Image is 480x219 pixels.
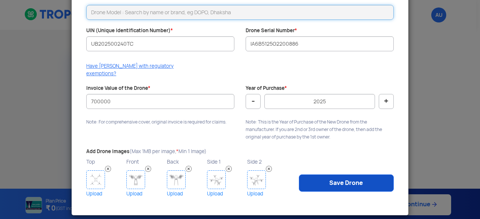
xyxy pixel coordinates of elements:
p: Side 1 [207,157,245,167]
img: Remove Image [186,166,192,172]
img: Drone Image [247,170,266,189]
a: Upload [167,189,205,198]
label: Add Drone Images [86,148,207,155]
img: Remove Image [145,166,151,172]
a: Save Drone [299,174,394,192]
p: Have [PERSON_NAME] with regulatory exemptions? [86,63,181,77]
img: Drone Image [86,170,105,189]
img: Remove Image [266,166,272,172]
a: Upload [126,189,165,198]
label: UIN (Unique Identification Number) [86,27,173,34]
span: (Max 1MB per image, Min 1 Image) [129,148,207,155]
p: Note: This is the Year of Purchase of the New Drone from the manufacturer. If you are 2nd or 3rd ... [246,118,394,141]
a: Upload [86,189,124,198]
img: Remove Image [105,166,111,172]
label: Drone Serial Number [246,27,297,34]
input: Drone Model : Search by name or brand, eg DOPO, Dhaksha [86,5,394,20]
img: Remove Image [226,166,232,172]
button: + [379,94,394,109]
label: Invoice Value of the Drone [86,85,150,92]
img: Drone Image [207,170,226,189]
p: Back [167,157,205,167]
img: Drone Image [167,170,186,189]
p: Side 2 [247,157,285,167]
a: Upload [247,189,285,198]
p: Top [86,157,124,167]
a: Upload [207,189,245,198]
p: Front [126,157,165,167]
label: Year of Purchase [246,85,287,92]
img: Drone Image [126,170,145,189]
p: Note: For comprehensive cover, original invoice is required for claims. [86,118,234,126]
button: - [246,94,261,109]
